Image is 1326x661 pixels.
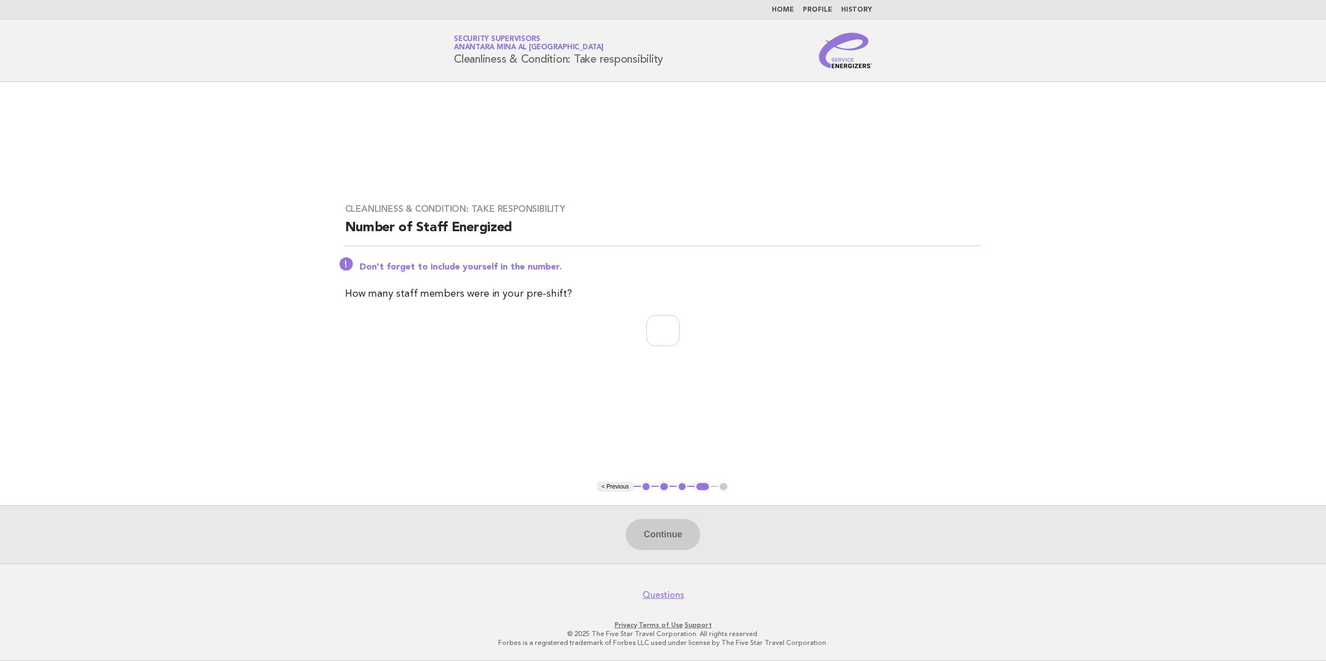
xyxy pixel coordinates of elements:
[597,481,633,492] button: < Previous
[685,621,712,629] a: Support
[803,7,832,13] a: Profile
[642,589,684,601] a: Questions
[772,7,794,13] a: Home
[345,219,981,246] h2: Number of Staff Energized
[360,262,981,273] p: Don't forget to include yourself in the number.
[641,481,652,492] button: 1
[677,481,688,492] button: 3
[639,621,683,629] a: Terms of Use
[323,621,1003,629] p: · ·
[819,33,872,68] img: Service Energizers
[659,481,670,492] button: 2
[695,481,711,492] button: 4
[841,7,872,13] a: History
[454,36,663,65] h1: Cleanliness & Condition: Take responsibility
[323,629,1003,638] p: © 2025 The Five Star Travel Corporation. All rights reserved.
[454,44,604,52] span: Anantara Mina al [GEOGRAPHIC_DATA]
[454,35,604,51] a: Security SupervisorsAnantara Mina al [GEOGRAPHIC_DATA]
[345,204,981,215] h3: Cleanliness & Condition: Take responsibility
[345,286,981,302] p: How many staff members were in your pre-shift?
[615,621,637,629] a: Privacy
[323,638,1003,647] p: Forbes is a registered trademark of Forbes LLC used under license by The Five Star Travel Corpora...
